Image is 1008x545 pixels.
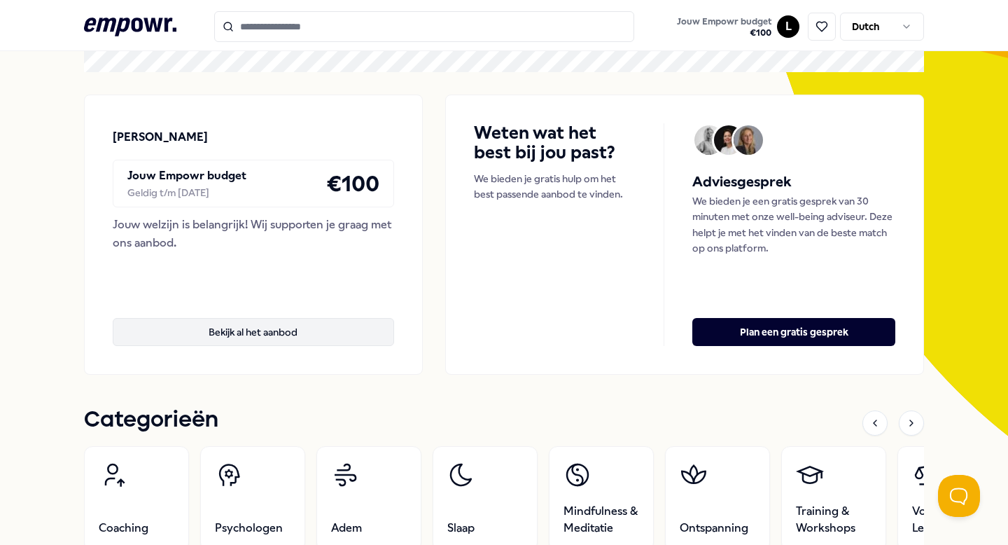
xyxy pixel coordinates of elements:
span: Voeding & Levensstijl [912,503,988,537]
span: € 100 [677,27,771,39]
input: Search for products, categories or subcategories [214,11,634,42]
p: We bieden je gratis hulp om het best passende aanbod te vinden. [474,171,636,202]
button: Plan een gratis gesprek [692,318,895,346]
img: Avatar [694,125,724,155]
p: [PERSON_NAME] [113,128,208,146]
span: Slaap [447,520,475,537]
h1: Categorieën [84,403,218,438]
h5: Adviesgesprek [692,171,895,193]
span: Psychologen [215,520,283,537]
p: We bieden je een gratis gesprek van 30 minuten met onze well-being adviseur. Deze helpt je met he... [692,193,895,256]
span: Mindfulness & Meditatie [563,503,639,537]
img: Avatar [734,125,763,155]
button: Jouw Empowr budget€100 [674,13,774,41]
span: Training & Workshops [796,503,871,537]
button: Bekijk al het aanbod [113,318,394,346]
h4: Weten wat het best bij jou past? [474,123,636,163]
span: Ontspanning [680,520,748,537]
p: Jouw Empowr budget [127,167,246,185]
img: Avatar [714,125,743,155]
a: Jouw Empowr budget€100 [671,12,777,41]
span: Adem [331,520,362,537]
div: Geldig t/m [DATE] [127,185,246,200]
span: Coaching [99,520,148,537]
div: Jouw welzijn is belangrijk! Wij supporten je graag met ons aanbod. [113,216,394,251]
a: Bekijk al het aanbod [113,296,394,346]
span: Jouw Empowr budget [677,16,771,27]
button: L [777,15,799,38]
h4: € 100 [326,166,379,201]
iframe: Help Scout Beacon - Open [938,475,980,517]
